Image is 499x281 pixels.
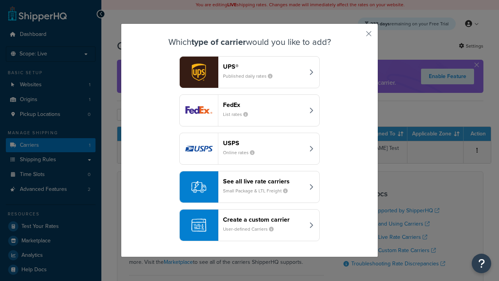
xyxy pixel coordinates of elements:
header: See all live rate carriers [223,178,304,185]
strong: type of carrier [191,36,246,48]
img: ups logo [180,57,218,88]
img: icon-carrier-liverate-becf4550.svg [191,180,206,194]
img: usps logo [180,133,218,164]
header: UPS® [223,63,304,70]
button: usps logoUSPSOnline rates [179,133,320,165]
small: Online rates [223,149,261,156]
button: Open Resource Center [472,254,491,273]
small: User-defined Carriers [223,226,280,233]
small: Small Package & LTL Freight [223,187,294,194]
h3: Which would you like to add? [141,37,358,47]
header: USPS [223,139,304,147]
button: See all live rate carriersSmall Package & LTL Freight [179,171,320,203]
img: fedEx logo [180,95,218,126]
button: Create a custom carrierUser-defined Carriers [179,209,320,241]
small: Published daily rates [223,73,279,80]
img: icon-carrier-custom-c93b8a24.svg [191,218,206,233]
header: FedEx [223,101,304,108]
button: fedEx logoFedExList rates [179,94,320,126]
header: Create a custom carrier [223,216,304,223]
button: ups logoUPS®Published daily rates [179,56,320,88]
small: List rates [223,111,254,118]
